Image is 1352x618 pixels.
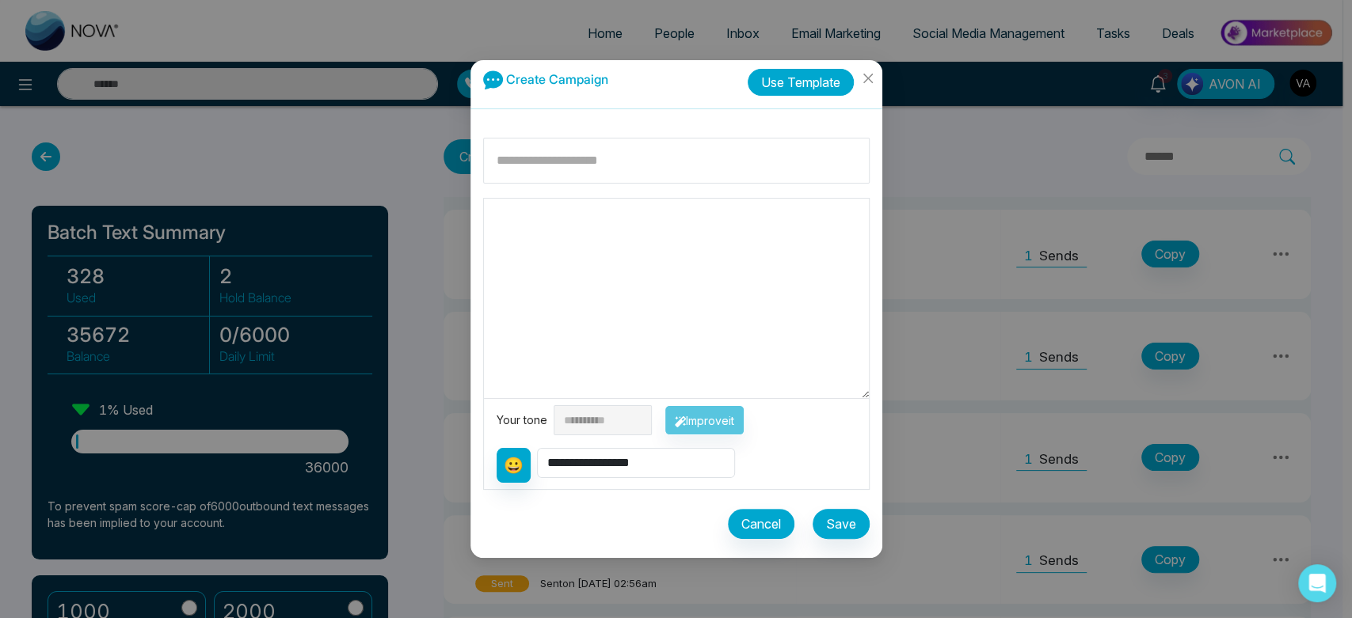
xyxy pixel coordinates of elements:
[497,411,554,429] div: Your tone
[855,60,882,103] button: Close
[748,61,870,96] a: Use Template
[862,72,874,85] span: close
[497,448,531,483] button: 😀
[506,71,608,87] span: Create Campaign
[813,509,870,539] button: Save
[728,509,794,539] button: Cancel
[1298,564,1336,602] div: Open Intercom Messenger
[748,69,854,96] button: Use Template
